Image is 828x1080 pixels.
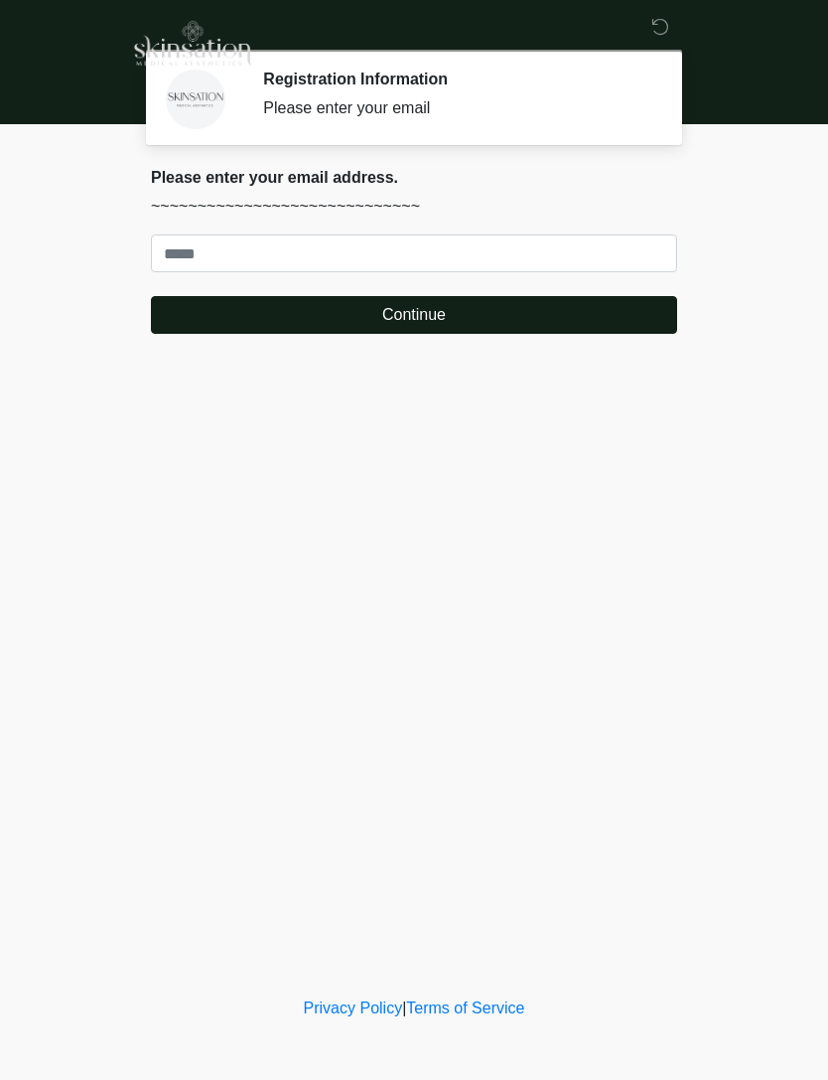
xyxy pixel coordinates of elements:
[131,15,252,69] img: Skinsation Medical Aesthetics Logo
[151,195,677,219] p: ~~~~~~~~~~~~~~~~~~~~~~~~~~~~~
[151,296,677,334] button: Continue
[406,1000,524,1016] a: Terms of Service
[304,1000,403,1016] a: Privacy Policy
[166,70,225,129] img: Agent Avatar
[151,168,677,187] h2: Please enter your email address.
[263,96,647,120] div: Please enter your email
[402,1000,406,1016] a: |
